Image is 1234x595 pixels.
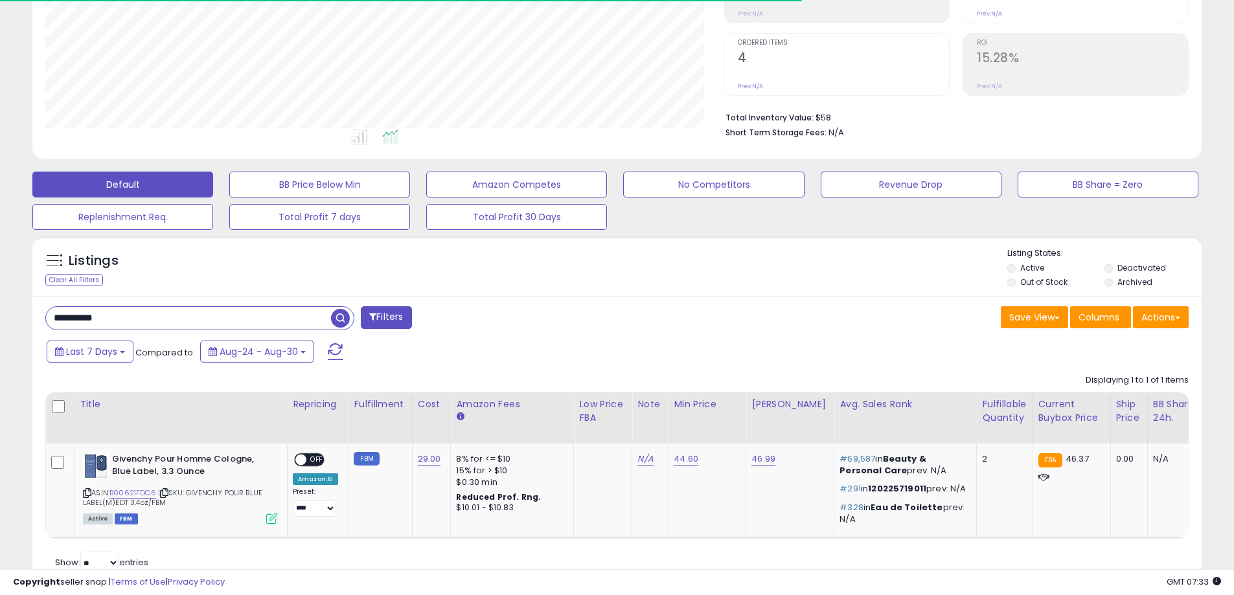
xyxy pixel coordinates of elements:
button: Aug-24 - Aug-30 [200,341,314,363]
img: 31DzGSOY4oL._SL40_.jpg [83,453,109,479]
h2: 15.28% [977,51,1188,68]
div: ASIN: [83,453,277,522]
h2: 4 [738,51,949,68]
div: Min Price [674,398,740,411]
b: Short Term Storage Fees: [726,127,827,138]
p: in prev: N/A [840,453,966,477]
li: $58 [726,109,1179,124]
button: Save View [1001,306,1068,328]
span: FBM [115,513,138,524]
button: Last 7 Days [47,341,133,363]
div: Current Buybox Price [1038,398,1105,425]
span: Show: entries [55,556,148,568]
a: B00621FDC6 [109,488,156,499]
small: FBM [354,452,379,466]
div: 8% for <= $10 [456,453,564,465]
small: Prev: N/A [977,10,1002,17]
button: Columns [1070,306,1131,328]
div: 15% for > $10 [456,465,564,477]
a: Terms of Use [111,576,166,588]
b: Total Inventory Value: [726,112,814,123]
div: Clear All Filters [45,274,103,286]
div: Cost [418,398,446,411]
div: Preset: [293,488,338,517]
p: in prev: N/A [840,483,966,495]
div: $10.01 - $10.83 [456,502,564,513]
b: Reduced Prof. Rng. [456,491,541,502]
a: N/A [637,453,653,466]
button: BB Price Below Min [229,172,410,197]
div: 0.00 [1116,453,1137,465]
span: Last 7 Days [66,345,117,358]
span: #69,587 [840,453,875,465]
small: FBA [1038,453,1062,467]
h5: Listings [69,252,119,270]
span: Ordered Items [738,39,949,47]
button: Total Profit 30 Days [426,204,607,230]
button: Total Profit 7 days [229,204,410,230]
div: seller snap | | [13,576,225,589]
a: 29.00 [418,453,441,466]
span: ROI [977,39,1188,47]
small: Prev: N/A [738,82,763,90]
div: Avg. Sales Rank [840,398,971,411]
div: Ship Price [1116,398,1142,425]
span: Eau de Toilette [871,501,943,513]
div: N/A [1153,453,1196,465]
span: N/A [828,126,844,139]
button: Filters [361,306,411,329]
span: 120225719011 [868,482,926,495]
small: Amazon Fees. [456,411,464,423]
button: BB Share = Zero [1018,172,1198,197]
span: All listings currently available for purchase on Amazon [83,513,113,524]
a: 44.60 [674,453,698,466]
label: Deactivated [1117,262,1166,273]
span: | SKU: GIVENCHY POUR BLUE LABEL(M)EDT 3.4oz/FBM [83,488,262,507]
div: Fulfillment [354,398,406,411]
div: Amazon AI [293,473,338,485]
strong: Copyright [13,576,60,588]
div: 2 [982,453,1022,465]
a: Privacy Policy [168,576,225,588]
button: Amazon Competes [426,172,607,197]
div: BB Share 24h. [1153,398,1200,425]
div: Note [637,398,663,411]
span: Compared to: [135,346,195,359]
div: $0.30 min [456,477,564,488]
span: OFF [306,455,327,466]
button: No Competitors [623,172,804,197]
label: Out of Stock [1020,276,1068,287]
a: 46.99 [751,453,775,466]
div: Amazon Fees [456,398,568,411]
b: Givenchy Pour Homme Cologne, Blue Label, 3.3 Ounce [112,453,269,480]
div: Low Price FBA [579,398,626,425]
div: [PERSON_NAME] [751,398,828,411]
small: Prev: N/A [977,82,1002,90]
span: #291 [840,482,861,495]
div: Displaying 1 to 1 of 1 items [1086,374,1189,387]
small: Prev: N/A [738,10,763,17]
label: Active [1020,262,1044,273]
div: Title [80,398,282,411]
div: Repricing [293,398,343,411]
span: Columns [1079,311,1119,324]
button: Default [32,172,213,197]
span: 46.37 [1066,453,1089,465]
button: Actions [1133,306,1189,328]
div: Fulfillable Quantity [982,398,1027,425]
label: Archived [1117,276,1152,287]
p: in prev: N/A [840,502,966,525]
span: Beauty & Personal Care [840,453,926,477]
button: Replenishment Req. [32,204,213,230]
span: Aug-24 - Aug-30 [220,345,298,358]
button: Revenue Drop [821,172,1001,197]
p: Listing States: [1007,247,1202,260]
span: 2025-09-7 07:33 GMT [1167,576,1221,588]
span: #328 [840,501,863,513]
